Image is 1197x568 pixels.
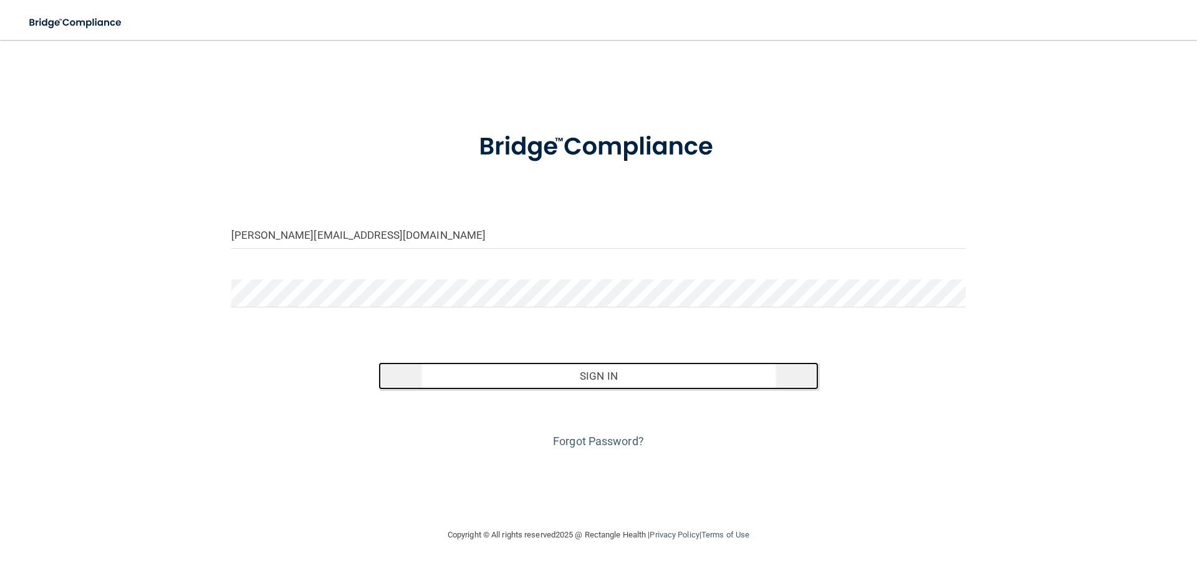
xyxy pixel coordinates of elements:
a: Forgot Password? [553,435,644,448]
a: Terms of Use [701,530,749,539]
div: Copyright © All rights reserved 2025 @ Rectangle Health | | [371,515,826,555]
a: Privacy Policy [650,530,699,539]
img: bridge_compliance_login_screen.278c3ca4.svg [453,115,744,180]
button: Sign In [378,362,819,390]
img: bridge_compliance_login_screen.278c3ca4.svg [19,10,133,36]
input: Email [231,221,966,249]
